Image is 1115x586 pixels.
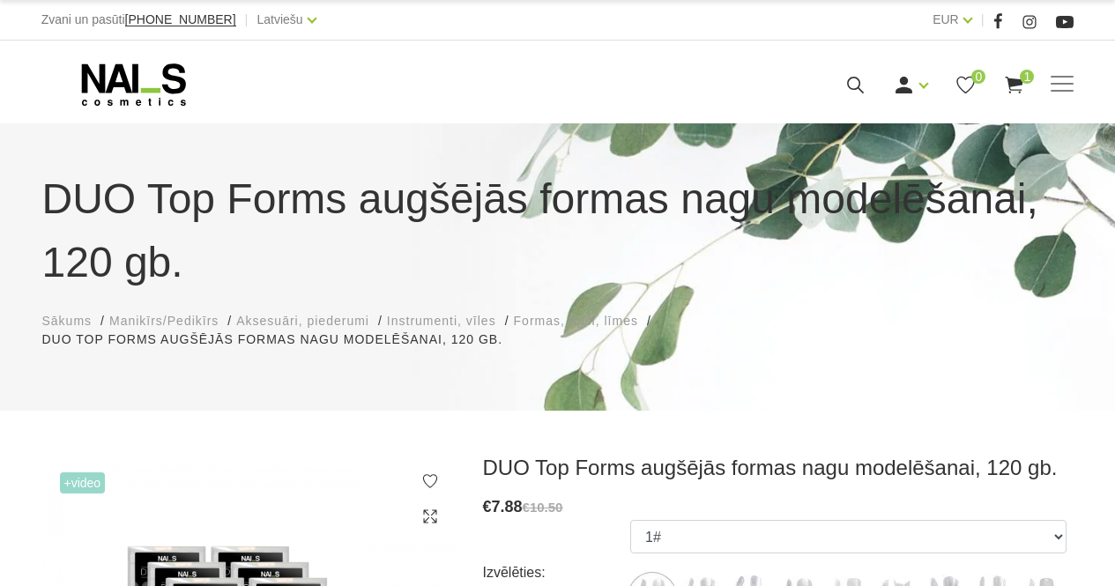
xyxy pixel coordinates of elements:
[60,472,106,493] span: +Video
[109,312,219,330] a: Manikīrs/Pedikīrs
[514,312,638,330] a: Formas, tipši, līmes
[971,70,985,84] span: 0
[42,167,1074,294] h1: DUO Top Forms augšējās formas nagu modelēšanai, 120 gb.
[41,9,236,31] div: Zvani un pasūti
[514,314,638,328] span: Formas, tipši, līmes
[245,9,249,31] span: |
[483,498,492,516] span: €
[42,330,520,349] li: DUO Top Forms augšējās formas nagu modelēšanai, 120 gb.
[387,314,496,328] span: Instrumenti, vīles
[981,9,985,31] span: |
[483,455,1074,481] h3: DUO Top Forms augšējās formas nagu modelēšanai, 120 gb.
[257,9,303,30] a: Latviešu
[492,498,523,516] span: 7.88
[109,314,219,328] span: Manikīrs/Pedikīrs
[42,312,93,330] a: Sākums
[236,312,369,330] a: Aksesuāri, piederumi
[125,12,236,26] span: [PHONE_NUMBER]
[523,500,563,515] s: €10.50
[955,74,977,96] a: 0
[1003,74,1025,96] a: 1
[236,314,369,328] span: Aksesuāri, piederumi
[125,13,236,26] a: [PHONE_NUMBER]
[933,9,959,30] a: EUR
[42,314,93,328] span: Sākums
[387,312,496,330] a: Instrumenti, vīles
[1020,70,1034,84] span: 1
